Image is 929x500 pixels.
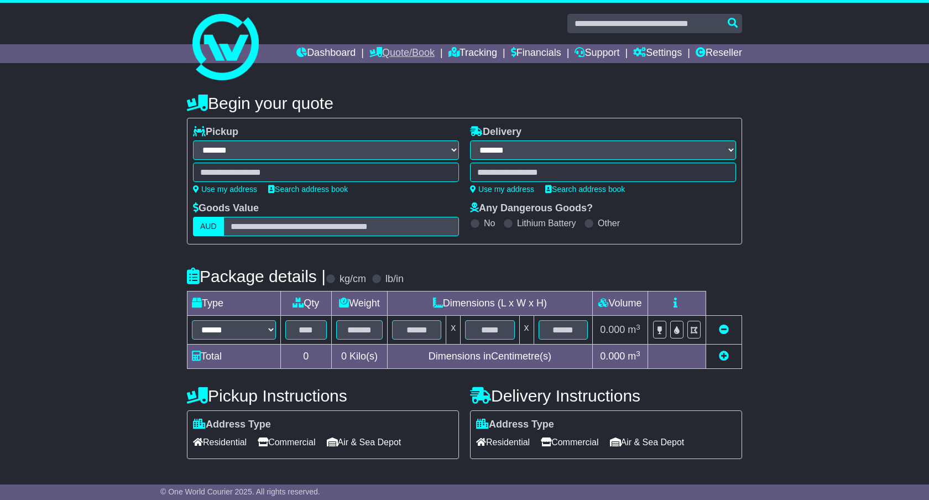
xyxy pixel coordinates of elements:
a: Search address book [268,185,348,194]
span: 0.000 [600,351,625,362]
span: Air & Sea Depot [610,434,685,451]
label: AUD [193,217,224,236]
td: Dimensions in Centimetre(s) [387,345,592,369]
span: 0 [341,351,347,362]
td: 0 [280,345,332,369]
span: © One World Courier 2025. All rights reserved. [160,487,320,496]
label: Any Dangerous Goods? [470,202,593,215]
label: kg/cm [340,273,366,285]
a: Tracking [448,44,497,63]
h4: Pickup Instructions [187,387,459,405]
h4: Delivery Instructions [470,387,742,405]
a: Remove this item [719,324,729,335]
span: m [628,324,640,335]
td: x [519,316,534,345]
label: Other [598,218,620,228]
td: Total [187,345,281,369]
label: Address Type [193,419,271,431]
label: lb/in [385,273,404,285]
label: Address Type [476,419,554,431]
a: Support [575,44,619,63]
span: Residential [476,434,530,451]
label: No [484,218,495,228]
span: m [628,351,640,362]
a: Financials [511,44,561,63]
h4: Begin your quote [187,94,742,112]
td: Qty [280,291,332,316]
td: x [446,316,461,345]
td: Dimensions (L x W x H) [387,291,592,316]
a: Use my address [193,185,257,194]
span: Residential [193,434,247,451]
label: Delivery [470,126,521,138]
sup: 3 [636,350,640,358]
a: Use my address [470,185,534,194]
label: Goods Value [193,202,259,215]
sup: 3 [636,323,640,331]
span: Commercial [258,434,315,451]
a: Settings [633,44,682,63]
a: Reseller [696,44,742,63]
span: Commercial [541,434,598,451]
td: Type [187,291,281,316]
td: Volume [592,291,648,316]
td: Weight [332,291,388,316]
a: Dashboard [296,44,356,63]
span: Air & Sea Depot [327,434,401,451]
label: Pickup [193,126,238,138]
span: 0.000 [600,324,625,335]
a: Add new item [719,351,729,362]
a: Quote/Book [369,44,435,63]
h4: Package details | [187,267,326,285]
label: Lithium Battery [517,218,576,228]
a: Search address book [545,185,625,194]
td: Kilo(s) [332,345,388,369]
